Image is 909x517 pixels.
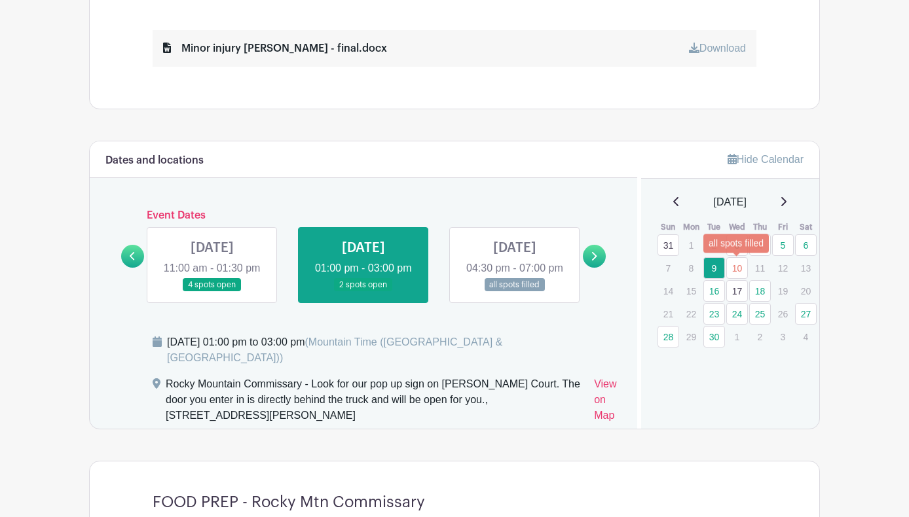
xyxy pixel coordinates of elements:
[749,327,771,347] p: 2
[728,154,804,165] a: Hide Calendar
[153,493,425,512] h4: FOOD PREP - Rocky Mtn Commissary
[772,281,794,301] p: 19
[703,221,726,234] th: Tue
[703,303,725,325] a: 23
[166,376,584,429] div: Rocky Mountain Commissary - Look for our pop up sign on [PERSON_NAME] Court. The door you enter i...
[726,221,749,234] th: Wed
[772,327,794,347] p: 3
[658,304,679,324] p: 21
[714,194,747,210] span: [DATE]
[658,258,679,278] p: 7
[726,303,748,325] a: 24
[167,336,502,363] span: (Mountain Time ([GEOGRAPHIC_DATA] & [GEOGRAPHIC_DATA]))
[680,304,702,324] p: 22
[167,334,621,366] div: [DATE] 01:00 pm to 03:00 pm
[726,327,748,347] p: 1
[680,221,703,234] th: Mon
[680,258,702,278] p: 8
[658,281,679,301] p: 14
[680,327,702,347] p: 29
[680,281,702,301] p: 15
[795,234,817,256] a: 6
[105,154,204,167] h6: Dates and locations
[726,257,748,279] a: 10
[658,234,679,256] a: 31
[657,221,680,234] th: Sun
[795,327,817,347] p: 4
[703,280,725,302] a: 16
[144,209,583,222] h6: Event Dates
[680,235,702,255] p: 1
[703,234,769,253] div: all spots filled
[749,303,771,325] a: 25
[795,303,817,325] a: 27
[772,258,794,278] p: 12
[658,326,679,348] a: 28
[689,43,746,54] a: Download
[726,280,748,302] a: 17
[703,257,725,279] a: 9
[703,326,725,348] a: 30
[772,234,794,256] a: 5
[749,280,771,302] a: 18
[749,221,771,234] th: Thu
[771,221,794,234] th: Fri
[794,221,817,234] th: Sat
[163,41,387,56] div: Minor injury [PERSON_NAME] - final.docx
[772,304,794,324] p: 26
[594,376,621,429] a: View on Map
[795,258,817,278] p: 13
[795,281,817,301] p: 20
[749,258,771,278] p: 11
